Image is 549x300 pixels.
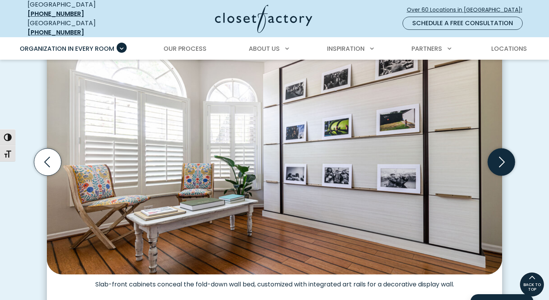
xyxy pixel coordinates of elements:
[249,44,280,53] span: About Us
[28,9,84,18] a: [PHONE_NUMBER]
[406,3,529,17] a: Over 60 Locations in [GEOGRAPHIC_DATA]!
[47,36,502,274] img: Wall bed disguised as a photo gallery installation
[327,44,365,53] span: Inspiration
[411,44,442,53] span: Partners
[520,283,544,292] span: BACK TO TOP
[485,145,518,179] button: Next slide
[47,274,502,288] figcaption: Slab-front cabinets conceal the fold-down wall bed, customized with integrated art rails for a de...
[14,38,535,60] nav: Primary Menu
[28,19,140,37] div: [GEOGRAPHIC_DATA]
[163,44,207,53] span: Our Process
[28,28,84,37] a: [PHONE_NUMBER]
[491,44,527,53] span: Locations
[20,44,114,53] span: Organization in Every Room
[520,272,544,297] a: BACK TO TOP
[403,17,523,30] a: Schedule a Free Consultation
[407,6,528,14] span: Over 60 Locations in [GEOGRAPHIC_DATA]!
[215,5,312,33] img: Closet Factory Logo
[31,145,64,179] button: Previous slide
